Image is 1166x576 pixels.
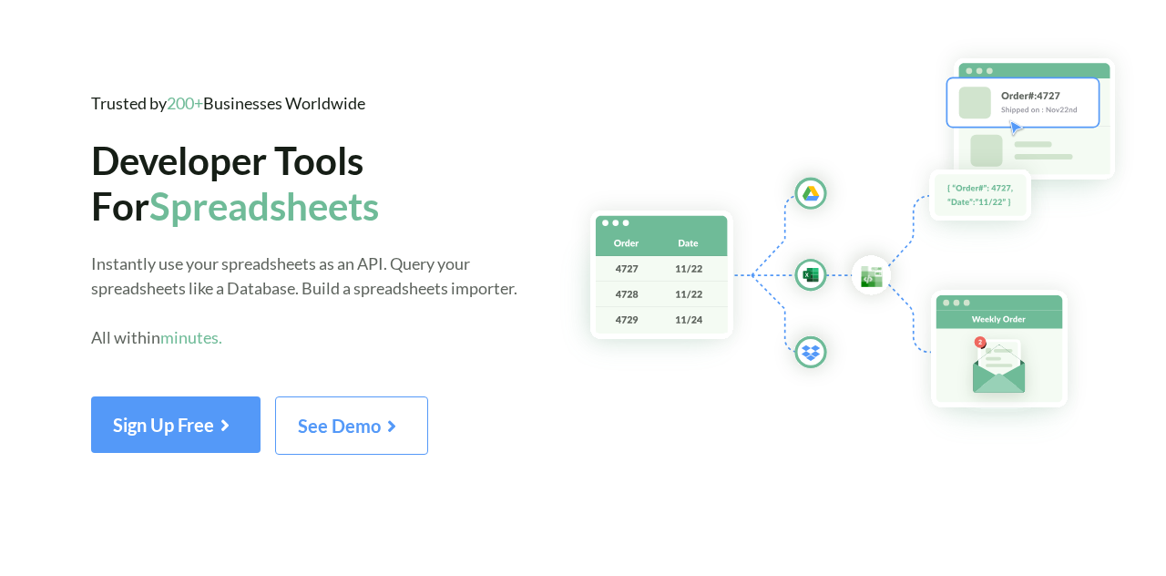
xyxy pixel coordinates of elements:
a: See Demo [275,421,428,437]
span: 200+ [167,93,203,113]
span: See Demo [298,415,405,437]
span: Spreadsheets [149,183,379,229]
span: minutes. [160,327,222,347]
span: Trusted by Businesses Worldwide [91,93,365,113]
button: Sign Up Free [91,396,261,453]
span: Sign Up Free [113,414,239,436]
button: See Demo [275,396,428,455]
span: Instantly use your spreadsheets as an API. Query your spreadsheets like a Database. Build a sprea... [91,253,517,347]
span: Developer Tools For [91,138,379,229]
img: Hero Spreadsheet Flow [559,36,1166,445]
